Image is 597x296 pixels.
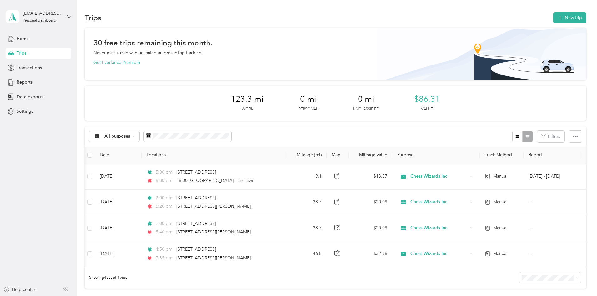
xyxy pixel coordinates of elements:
[156,195,173,201] span: 2:00 pm
[176,255,251,261] span: [STREET_ADDRESS][PERSON_NAME]
[480,147,524,164] th: Track Method
[95,190,142,215] td: [DATE]
[524,215,580,241] td: --
[176,195,216,200] span: [STREET_ADDRESS]
[17,94,43,100] span: Data exports
[104,134,130,138] span: All purposes
[156,255,173,262] span: 7:35 pm
[493,250,507,257] span: Manual
[176,169,216,175] span: [STREET_ADDRESS]
[349,147,392,164] th: Mileage value
[23,10,62,17] div: [EMAIL_ADDRESS][DOMAIN_NAME]
[493,199,507,205] span: Manual
[562,261,597,296] iframe: Everlance-gr Chat Button Frame
[285,164,327,190] td: 19.1
[176,178,254,183] span: 18-00 [GEOGRAPHIC_DATA], Fair Lawn
[156,203,173,210] span: 5:20 pm
[349,190,392,215] td: $20.09
[285,241,327,267] td: 46.8
[93,59,140,66] button: Get Everlance Premium
[493,225,507,231] span: Manual
[95,147,142,164] th: Date
[358,94,374,104] span: 0 mi
[327,147,349,164] th: Map
[176,221,216,226] span: [STREET_ADDRESS]
[524,241,580,267] td: --
[3,286,35,293] button: Help center
[353,106,379,112] p: Unclassified
[93,39,212,46] h1: 30 free trips remaining this month.
[285,190,327,215] td: 28.7
[524,190,580,215] td: --
[17,50,26,56] span: Trips
[17,35,29,42] span: Home
[392,147,480,164] th: Purpose
[93,49,202,56] p: Never miss a mile with unlimited automatic trip tracking
[85,275,127,281] span: Showing 4 out of 4 trips
[300,94,316,104] span: 0 mi
[95,241,142,267] td: [DATE]
[421,106,433,112] p: Value
[176,247,216,252] span: [STREET_ADDRESS]
[156,220,173,227] span: 2:00 pm
[524,147,580,164] th: Report
[156,177,173,184] span: 8:00 pm
[142,147,285,164] th: Locations
[410,173,468,180] span: Chess Wizards Inc
[95,215,142,241] td: [DATE]
[524,164,580,190] td: Sep 22 - Oct 5, 2025
[242,106,253,112] p: Work
[410,250,468,257] span: Chess Wizards Inc
[285,215,327,241] td: 28.7
[537,131,564,142] button: Filters
[553,12,586,23] button: New trip
[410,225,468,231] span: Chess Wizards Inc
[298,106,318,112] p: Personal
[176,204,251,209] span: [STREET_ADDRESS][PERSON_NAME]
[156,169,173,176] span: 5:00 pm
[414,94,440,104] span: $86.31
[17,65,42,71] span: Transactions
[349,215,392,241] td: $20.09
[176,229,251,235] span: [STREET_ADDRESS][PERSON_NAME]
[156,229,173,236] span: 5:40 pm
[85,14,101,21] h1: Trips
[349,164,392,190] td: $13.37
[95,164,142,190] td: [DATE]
[493,173,507,180] span: Manual
[285,147,327,164] th: Mileage (mi)
[231,94,263,104] span: 123.3 mi
[17,79,33,86] span: Reports
[17,108,33,115] span: Settings
[156,246,173,253] span: 4:50 pm
[349,241,392,267] td: $32.76
[410,199,468,205] span: Chess Wizards Inc
[377,28,586,80] img: Banner
[23,19,56,23] div: Personal dashboard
